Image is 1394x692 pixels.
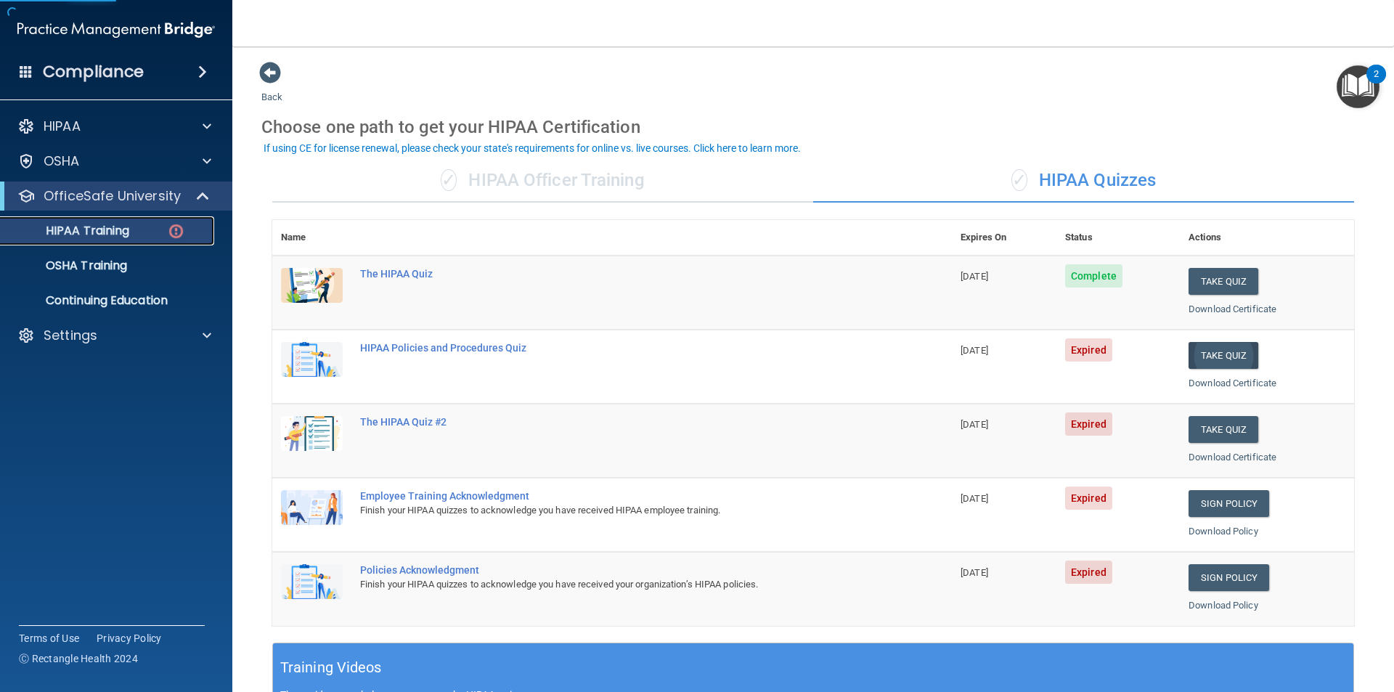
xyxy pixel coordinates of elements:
[43,62,144,82] h4: Compliance
[97,631,162,646] a: Privacy Policy
[1374,74,1379,93] div: 2
[17,187,211,205] a: OfficeSafe University
[1065,487,1112,510] span: Expired
[17,152,211,170] a: OSHA
[1189,304,1276,314] a: Download Certificate
[44,327,97,344] p: Settings
[360,268,879,280] div: The HIPAA Quiz
[1189,564,1269,591] a: Sign Policy
[1189,342,1258,369] button: Take Quiz
[952,220,1056,256] th: Expires On
[17,15,215,44] img: PMB logo
[261,74,282,102] a: Back
[1337,65,1379,108] button: Open Resource Center, 2 new notifications
[44,118,81,135] p: HIPAA
[1065,264,1122,288] span: Complete
[264,143,801,153] div: If using CE for license renewal, please check your state's requirements for online vs. live cours...
[9,293,208,308] p: Continuing Education
[9,224,129,238] p: HIPAA Training
[813,159,1354,203] div: HIPAA Quizzes
[261,106,1365,148] div: Choose one path to get your HIPAA Certification
[9,259,127,273] p: OSHA Training
[360,490,879,502] div: Employee Training Acknowledgment
[1189,600,1258,611] a: Download Policy
[1065,412,1112,436] span: Expired
[1180,220,1354,256] th: Actions
[441,169,457,191] span: ✓
[44,152,80,170] p: OSHA
[961,271,988,282] span: [DATE]
[961,345,988,356] span: [DATE]
[44,187,181,205] p: OfficeSafe University
[167,222,185,240] img: danger-circle.6113f641.png
[1056,220,1180,256] th: Status
[961,567,988,578] span: [DATE]
[17,327,211,344] a: Settings
[1189,526,1258,537] a: Download Policy
[1065,561,1112,584] span: Expired
[1189,490,1269,517] a: Sign Policy
[272,159,813,203] div: HIPAA Officer Training
[360,502,879,519] div: Finish your HIPAA quizzes to acknowledge you have received HIPAA employee training.
[1065,338,1112,362] span: Expired
[360,564,879,576] div: Policies Acknowledgment
[280,655,382,680] h5: Training Videos
[1189,378,1276,388] a: Download Certificate
[261,141,803,155] button: If using CE for license renewal, please check your state's requirements for online vs. live cours...
[1189,452,1276,463] a: Download Certificate
[1011,169,1027,191] span: ✓
[360,416,879,428] div: The HIPAA Quiz #2
[19,631,79,646] a: Terms of Use
[360,576,879,593] div: Finish your HIPAA quizzes to acknowledge you have received your organization’s HIPAA policies.
[1189,416,1258,443] button: Take Quiz
[1189,268,1258,295] button: Take Quiz
[360,342,879,354] div: HIPAA Policies and Procedures Quiz
[961,419,988,430] span: [DATE]
[272,220,351,256] th: Name
[961,493,988,504] span: [DATE]
[17,118,211,135] a: HIPAA
[19,651,138,666] span: Ⓒ Rectangle Health 2024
